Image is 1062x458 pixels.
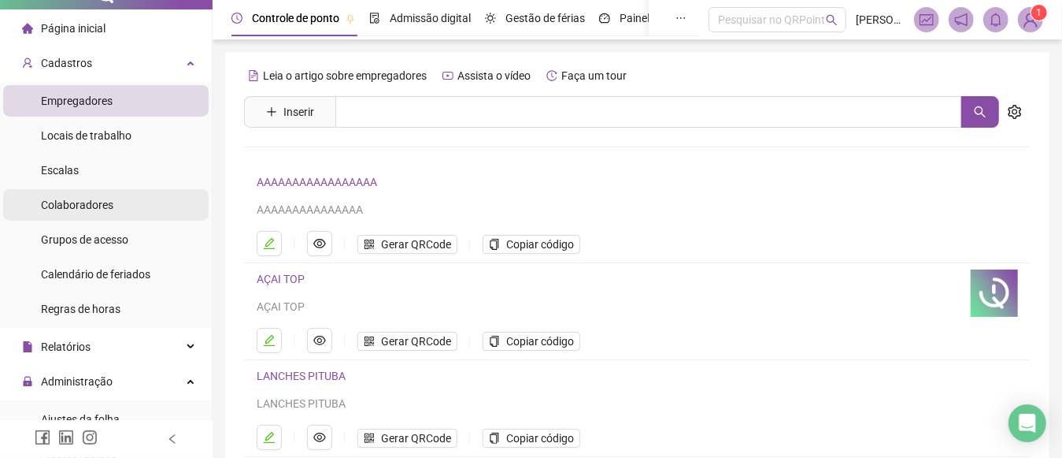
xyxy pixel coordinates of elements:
[974,106,986,118] span: search
[41,199,113,211] span: Colaboradores
[357,332,457,351] button: Gerar QRCode
[283,103,314,121] span: Inserir
[248,70,259,81] span: file-text
[58,430,74,445] span: linkedin
[82,430,98,445] span: instagram
[263,237,276,250] span: edit
[920,13,934,27] span: fund
[41,375,113,388] span: Administração
[257,273,305,285] a: AÇAI TOP
[167,434,178,445] span: left
[971,270,1018,317] img: logo
[489,336,500,347] span: copy
[483,429,580,448] button: Copiar código
[1019,8,1042,32] img: 91704
[364,239,375,250] span: qrcode
[22,23,33,34] span: home
[1008,404,1046,442] div: Open Intercom Messenger
[266,106,277,117] span: plus
[257,298,952,315] div: AÇAI TOP
[313,431,326,444] span: eye
[489,239,500,250] span: copy
[263,334,276,347] span: edit
[1037,7,1042,18] span: 1
[506,236,574,253] span: Copiar código
[485,13,496,24] span: sun
[369,13,380,24] span: file-done
[253,99,327,125] button: Inserir
[364,433,375,444] span: qrcode
[231,13,242,24] span: clock-circle
[457,69,531,82] span: Assista o vídeo
[35,430,50,445] span: facebook
[263,431,276,444] span: edit
[506,333,574,350] span: Copiar código
[506,430,574,447] span: Copiar código
[357,429,457,448] button: Gerar QRCode
[41,22,105,35] span: Página inicial
[41,57,92,69] span: Cadastros
[41,413,120,426] span: Ajustes da folha
[257,395,965,412] div: LANCHES PITUBA
[599,13,610,24] span: dashboard
[489,433,500,444] span: copy
[41,303,120,315] span: Regras de horas
[390,12,471,24] span: Admissão digital
[381,430,451,447] span: Gerar QRCode
[1031,5,1047,20] sup: Atualize o seu contato no menu Meus Dados
[357,235,457,254] button: Gerar QRCode
[954,13,968,27] span: notification
[313,237,326,250] span: eye
[346,14,355,24] span: pushpin
[826,14,838,26] span: search
[381,236,451,253] span: Gerar QRCode
[620,12,681,24] span: Painel do DP
[41,233,128,246] span: Grupos de acesso
[1008,105,1022,119] span: setting
[257,201,965,218] div: AAAAAAAAAAAAAAA
[257,370,346,382] a: LANCHES PITUBA
[483,332,580,351] button: Copiar código
[364,336,375,347] span: qrcode
[675,13,686,24] span: ellipsis
[381,333,451,350] span: Gerar QRCode
[257,176,377,188] a: AAAAAAAAAAAAAAAAA
[483,235,580,254] button: Copiar código
[22,376,33,387] span: lock
[252,12,339,24] span: Controle de ponto
[856,11,905,28] span: [PERSON_NAME]
[546,70,557,81] span: history
[561,69,627,82] span: Faça um tour
[22,58,33,69] span: user-add
[505,12,585,24] span: Gestão de férias
[22,341,33,352] span: file
[313,334,326,347] span: eye
[41,268,150,281] span: Calendário de feriados
[263,69,427,82] span: Leia o artigo sobre empregadores
[442,70,453,81] span: youtube
[41,164,79,177] span: Escalas
[41,341,91,353] span: Relatórios
[989,13,1003,27] span: bell
[41,95,113,107] span: Empregadores
[41,129,131,142] span: Locais de trabalho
